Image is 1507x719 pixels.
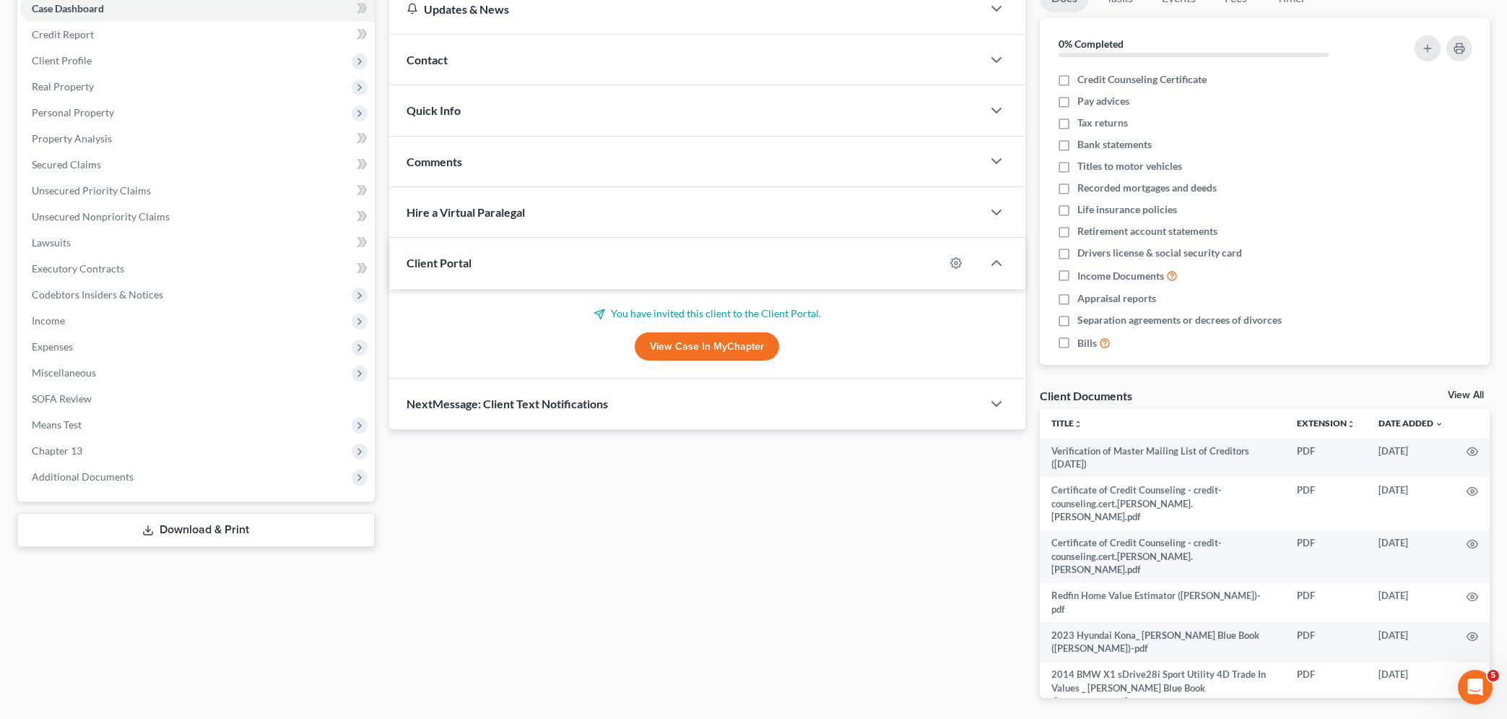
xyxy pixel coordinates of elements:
span: Titles to motor vehicles [1077,159,1182,173]
span: Drivers license & social security card [1077,246,1242,260]
td: [DATE] [1367,662,1455,715]
span: Secured Claims [32,158,101,171]
a: Secured Claims [20,152,375,178]
td: PDF [1285,622,1367,662]
span: 5 [1488,670,1499,681]
span: Separation agreements or decrees of divorces [1077,313,1282,327]
span: Credit Report [32,28,94,40]
i: unfold_more [1347,420,1355,429]
a: Titleunfold_more [1051,418,1082,429]
span: Case Dashboard [32,2,104,14]
span: Comments [407,155,462,168]
td: Certificate of Credit Counseling - credit-counseling.cert.[PERSON_NAME].[PERSON_NAME].pdf [1040,477,1285,530]
span: Client Portal [407,256,472,270]
span: Miscellaneous [32,366,96,379]
td: Redfin Home Value Estimator ([PERSON_NAME])-pdf [1040,583,1285,623]
p: You have invited this client to the Client Portal. [407,306,1008,321]
td: [DATE] [1367,530,1455,583]
a: Executory Contracts [20,256,375,282]
td: PDF [1285,662,1367,715]
td: [DATE] [1367,438,1455,478]
span: Appraisal reports [1077,291,1156,306]
a: Date Added expand_more [1378,418,1443,429]
iframe: Intercom live chat [1458,670,1493,705]
td: [DATE] [1367,477,1455,530]
a: View Case in MyChapter [635,332,779,361]
td: Certificate of Credit Counseling - credit-counseling.cert.[PERSON_NAME].[PERSON_NAME].pdf [1040,530,1285,583]
span: Income Documents [1077,269,1164,283]
span: Lawsuits [32,236,71,249]
td: 2014 BMW X1 sDrive28i Sport Utility 4D Trade In Values _ [PERSON_NAME] Blue Book ([PERSON_NAME])-pdf [1040,662,1285,715]
td: PDF [1285,477,1367,530]
i: expand_more [1435,420,1443,429]
span: Pay advices [1077,94,1129,108]
a: Lawsuits [20,230,375,256]
td: [DATE] [1367,583,1455,623]
span: Expenses [32,340,73,353]
span: Bills [1077,336,1097,350]
strong: 0% Completed [1059,38,1124,50]
span: Life insurance policies [1077,202,1177,217]
span: Income [32,314,65,327]
span: Contact [407,53,448,66]
span: Recorded mortgages and deeds [1077,181,1217,195]
span: SOFA Review [32,392,92,405]
span: Property Analysis [32,132,112,145]
span: Executory Contracts [32,262,124,275]
a: View All [1448,390,1484,400]
span: NextMessage: Client Text Notifications [407,397,608,410]
span: Tax returns [1077,116,1128,130]
span: Personal Property [32,106,114,119]
span: Means Test [32,418,82,431]
span: Chapter 13 [32,444,82,457]
a: Unsecured Nonpriority Claims [20,204,375,230]
div: Updates & News [407,1,965,17]
span: Real Property [32,80,94,92]
span: Additional Documents [32,470,134,483]
a: Property Analysis [20,126,375,152]
span: Codebtors Insiders & Notices [32,288,163,301]
span: Client Profile [32,54,92,66]
span: Hire a Virtual Paralegal [407,205,525,219]
td: PDF [1285,583,1367,623]
td: PDF [1285,530,1367,583]
span: Retirement account statements [1077,224,1217,238]
span: Credit Counseling Certificate [1077,72,1207,87]
span: Unsecured Priority Claims [32,184,151,197]
span: Bank statements [1077,137,1152,152]
a: Extensionunfold_more [1297,418,1355,429]
a: Credit Report [20,22,375,48]
span: Quick Info [407,103,461,117]
td: 2023 Hyundai Kona_ [PERSON_NAME] Blue Book ([PERSON_NAME])-pdf [1040,622,1285,662]
a: Unsecured Priority Claims [20,178,375,204]
div: Client Documents [1040,388,1132,403]
td: PDF [1285,438,1367,478]
i: unfold_more [1074,420,1082,429]
td: Verification of Master Mailing List of Creditors ([DATE]) [1040,438,1285,478]
a: SOFA Review [20,386,375,412]
span: Unsecured Nonpriority Claims [32,210,170,223]
td: [DATE] [1367,622,1455,662]
a: Download & Print [17,513,375,547]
